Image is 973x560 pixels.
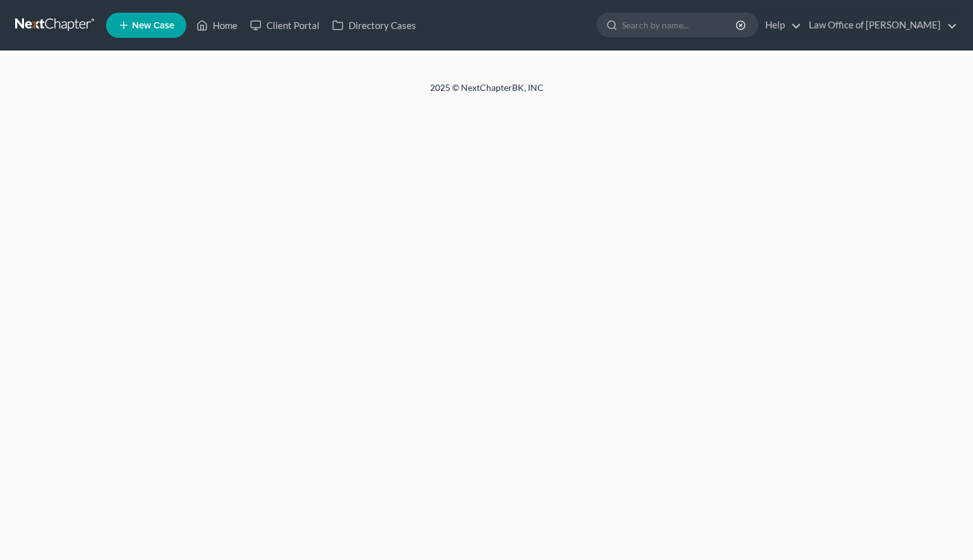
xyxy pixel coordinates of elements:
input: Search by name... [622,13,737,37]
a: Law Office of [PERSON_NAME] [803,14,957,37]
a: Client Portal [244,14,326,37]
span: New Case [132,21,174,30]
a: Home [190,14,244,37]
a: Directory Cases [326,14,422,37]
div: 2025 © NextChapterBK, INC [127,81,847,104]
a: Help [759,14,801,37]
